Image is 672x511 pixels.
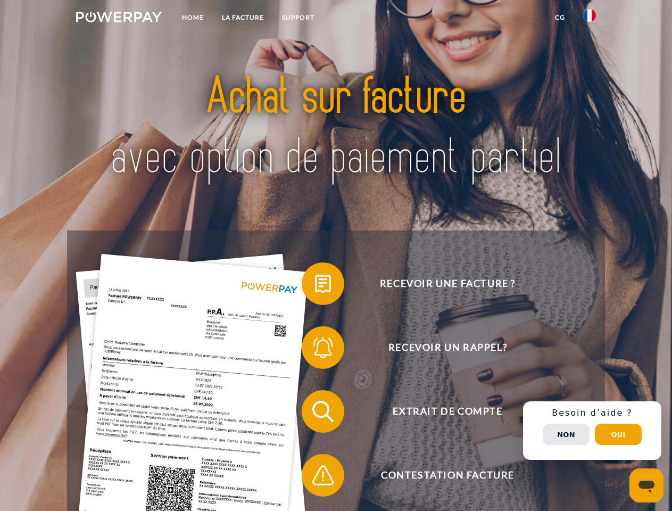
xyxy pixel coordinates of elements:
button: Contestation Facture [302,454,578,497]
img: fr [583,9,596,22]
div: Schnellhilfe [523,401,661,460]
img: logo-powerpay-white.svg [76,12,162,22]
span: Contestation Facture [317,454,578,497]
img: qb_warning.svg [310,462,336,489]
h3: Besoin d’aide ? [529,408,655,418]
a: Home [173,8,213,27]
span: Recevoir un rappel? [317,326,578,369]
span: Extrait de compte [317,390,578,433]
button: Oui [595,424,642,445]
button: Recevoir un rappel? [302,326,578,369]
img: title-powerpay_fr.svg [102,51,570,204]
a: CG [546,8,574,27]
img: qb_search.svg [310,398,336,425]
span: Recevoir une facture ? [317,262,578,305]
iframe: Bouton de lancement de la fenêtre de messagerie [629,468,663,502]
button: Recevoir une facture ? [302,262,578,305]
img: qb_bill.svg [310,270,336,297]
a: LA FACTURE [213,8,273,27]
img: qb_bell.svg [310,334,336,361]
a: Support [273,8,323,27]
button: Extrait de compte [302,390,578,433]
button: Non [543,424,590,445]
